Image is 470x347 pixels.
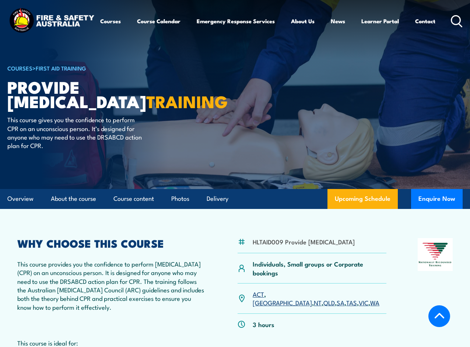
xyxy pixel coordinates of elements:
[253,290,386,307] p: , , , , , , ,
[146,88,228,114] strong: TRAINING
[253,260,386,277] p: Individuals, Small groups or Corporate bookings
[253,237,355,246] li: HLTAID009 Provide [MEDICAL_DATA]
[337,298,344,307] a: SA
[291,12,315,30] a: About Us
[253,289,264,298] a: ACT
[253,298,312,307] a: [GEOGRAPHIC_DATA]
[323,298,335,307] a: QLD
[197,12,275,30] a: Emergency Response Services
[359,298,368,307] a: VIC
[370,298,379,307] a: WA
[7,64,32,72] a: COURSES
[137,12,180,30] a: Course Calendar
[207,189,228,209] a: Delivery
[411,189,463,209] button: Enquire Now
[418,238,453,271] img: Nationally Recognised Training logo.
[17,339,206,347] p: This course is ideal for:
[7,63,189,72] h6: >
[17,238,206,248] h2: WHY CHOOSE THIS COURSE
[327,189,398,209] a: Upcoming Schedule
[100,12,121,30] a: Courses
[7,115,142,150] p: This course gives you the confidence to perform CPR on an unconscious person. It’s designed for a...
[331,12,345,30] a: News
[314,298,322,307] a: NT
[346,298,357,307] a: TAS
[253,320,274,329] p: 3 hours
[7,189,34,209] a: Overview
[171,189,189,209] a: Photos
[113,189,154,209] a: Course content
[36,64,86,72] a: First Aid Training
[361,12,399,30] a: Learner Portal
[17,260,206,311] p: This course provides you the confidence to perform [MEDICAL_DATA] (CPR) on an unconscious person....
[415,12,435,30] a: Contact
[51,189,96,209] a: About the course
[7,79,189,108] h1: Provide [MEDICAL_DATA]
